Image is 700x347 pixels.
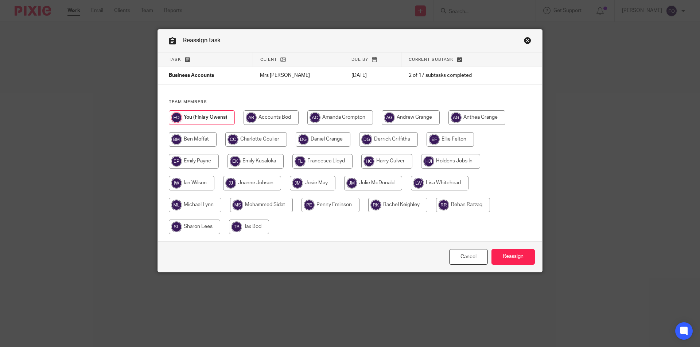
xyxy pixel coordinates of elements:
a: Close this dialog window [449,249,488,265]
h4: Team members [169,99,531,105]
p: [DATE] [351,72,394,79]
span: Current subtask [409,58,454,62]
input: Reassign [491,249,535,265]
span: Due by [351,58,368,62]
a: Close this dialog window [524,37,531,47]
td: 2 of 17 subtasks completed [401,67,511,84]
p: Mrs [PERSON_NAME] [260,72,337,79]
span: Client [260,58,277,62]
span: Task [169,58,181,62]
span: Reassign task [183,38,221,43]
span: Business Accounts [169,73,214,78]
